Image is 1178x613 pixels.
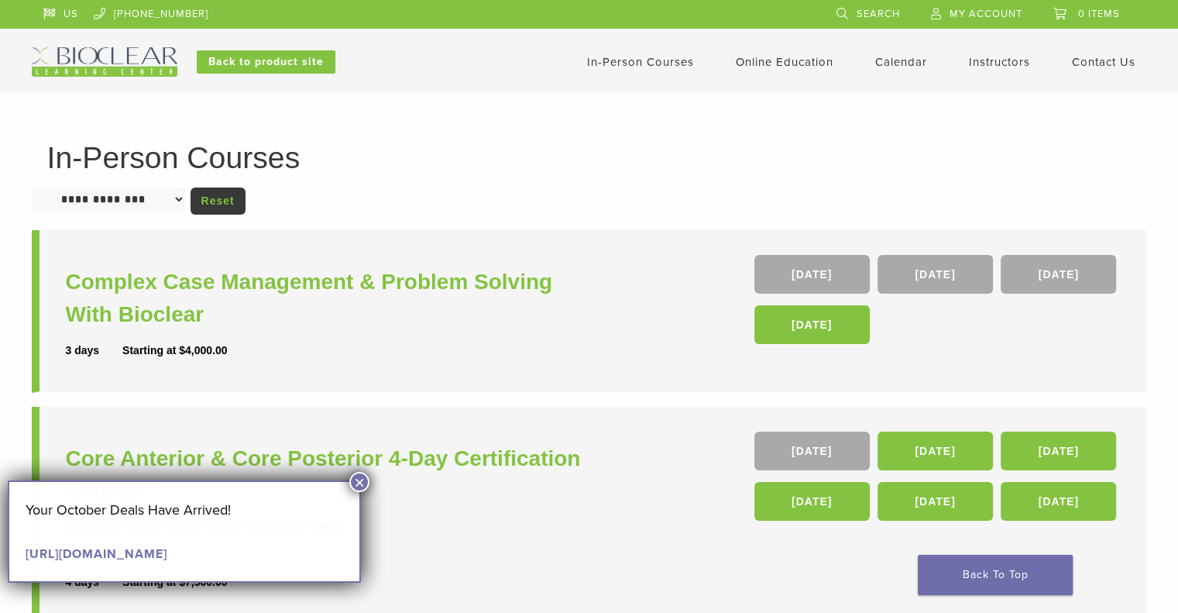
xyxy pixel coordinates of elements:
[1078,8,1120,20] span: 0 items
[32,47,177,77] img: Bioclear
[66,574,123,591] div: 4 days
[754,432,1121,529] div: , , , , ,
[1072,55,1135,69] a: Contact Us
[197,50,335,74] a: Back to product site
[349,472,369,492] button: Close
[950,8,1022,20] span: My Account
[754,255,870,294] a: [DATE]
[918,555,1073,595] a: Back To Top
[66,266,593,331] a: Complex Case Management & Problem Solving With Bioclear
[1001,482,1116,521] a: [DATE]
[1001,255,1116,294] a: [DATE]
[26,498,343,522] p: Your October Deals Have Arrived!
[66,343,123,359] div: 3 days
[66,443,593,508] a: Core Anterior & Core Posterior 4-Day Certification Course
[877,255,993,294] a: [DATE]
[122,343,227,359] div: Starting at $4,000.00
[587,55,694,69] a: In-Person Courses
[122,574,227,591] div: Starting at $7,500.00
[754,305,870,344] a: [DATE]
[875,55,927,69] a: Calendar
[191,188,246,215] a: Reset
[754,432,870,470] a: [DATE]
[47,143,1132,173] h1: In-Person Courses
[877,482,993,521] a: [DATE]
[26,546,167,562] a: [URL][DOMAIN_NAME]
[1001,432,1116,470] a: [DATE]
[969,55,1030,69] a: Instructors
[754,482,870,521] a: [DATE]
[857,8,900,20] span: Search
[877,432,993,470] a: [DATE]
[754,255,1121,352] div: , , ,
[736,55,833,69] a: Online Education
